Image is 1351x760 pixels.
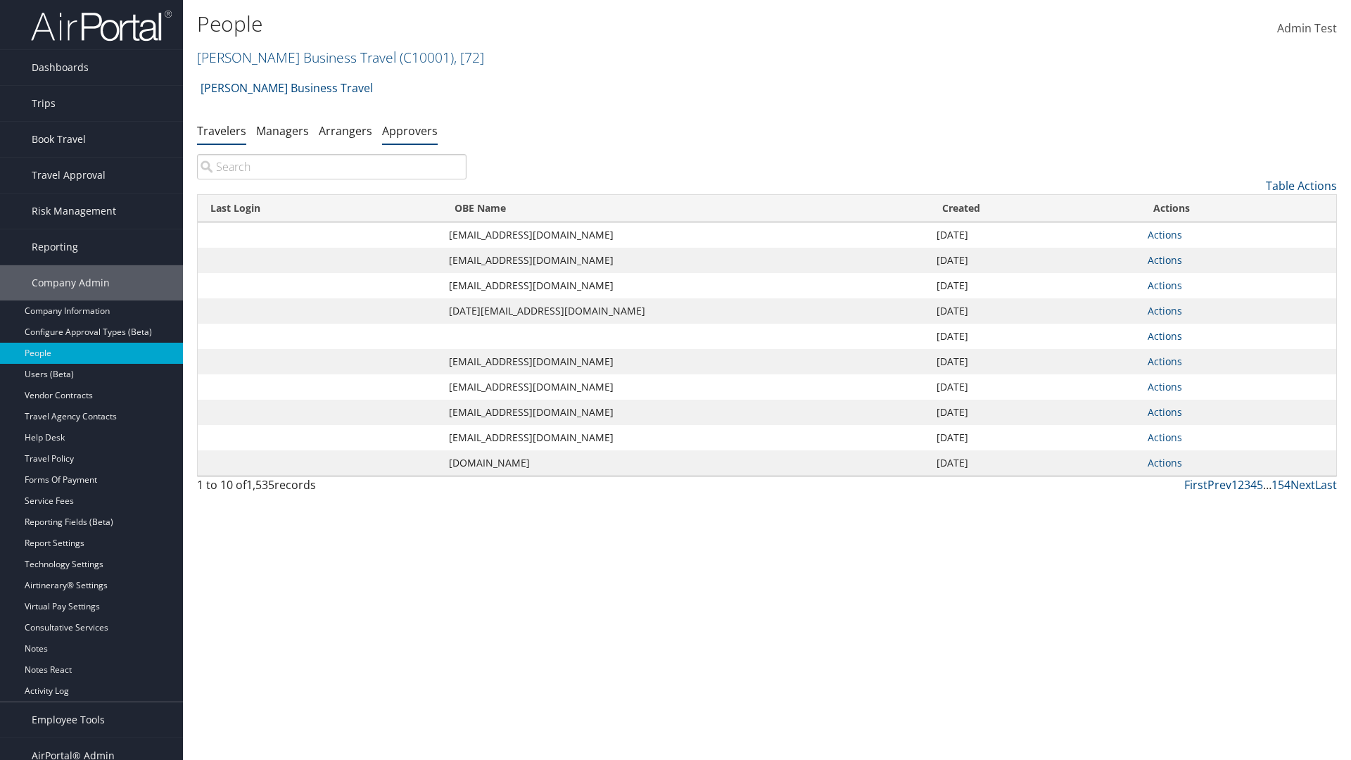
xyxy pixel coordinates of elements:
[1207,477,1231,493] a: Prev
[198,195,442,222] th: Last Login: activate to sort column ascending
[32,50,89,85] span: Dashboards
[442,374,930,400] td: [EMAIL_ADDRESS][DOMAIN_NAME]
[32,265,110,300] span: Company Admin
[930,425,1141,450] td: [DATE]
[32,158,106,193] span: Travel Approval
[400,48,454,67] span: ( C10001 )
[1148,431,1182,444] a: Actions
[442,400,930,425] td: [EMAIL_ADDRESS][DOMAIN_NAME]
[442,425,930,450] td: [EMAIL_ADDRESS][DOMAIN_NAME]
[1148,405,1182,419] a: Actions
[1266,178,1337,194] a: Table Actions
[442,273,930,298] td: [EMAIL_ADDRESS][DOMAIN_NAME]
[930,248,1141,273] td: [DATE]
[930,374,1141,400] td: [DATE]
[1148,279,1182,292] a: Actions
[1277,20,1337,36] span: Admin Test
[1315,477,1337,493] a: Last
[1290,477,1315,493] a: Next
[1257,477,1263,493] a: 5
[32,122,86,157] span: Book Travel
[442,222,930,248] td: [EMAIL_ADDRESS][DOMAIN_NAME]
[442,349,930,374] td: [EMAIL_ADDRESS][DOMAIN_NAME]
[32,86,56,121] span: Trips
[1238,477,1244,493] a: 2
[1244,477,1250,493] a: 3
[256,123,309,139] a: Managers
[197,476,467,500] div: 1 to 10 of records
[930,400,1141,425] td: [DATE]
[31,9,172,42] img: airportal-logo.png
[201,74,373,102] a: [PERSON_NAME] Business Travel
[930,324,1141,349] td: [DATE]
[1250,477,1257,493] a: 4
[1277,7,1337,51] a: Admin Test
[1148,355,1182,368] a: Actions
[930,273,1141,298] td: [DATE]
[1141,195,1336,222] th: Actions
[454,48,484,67] span: , [ 72 ]
[1148,228,1182,241] a: Actions
[197,123,246,139] a: Travelers
[32,194,116,229] span: Risk Management
[930,298,1141,324] td: [DATE]
[246,477,274,493] span: 1,535
[32,229,78,265] span: Reporting
[930,195,1141,222] th: Created: activate to sort column ascending
[442,248,930,273] td: [EMAIL_ADDRESS][DOMAIN_NAME]
[1148,329,1182,343] a: Actions
[1271,477,1290,493] a: 154
[1184,477,1207,493] a: First
[382,123,438,139] a: Approvers
[442,195,930,222] th: OBE Name: activate to sort column ascending
[1231,477,1238,493] a: 1
[1148,456,1182,469] a: Actions
[32,702,105,737] span: Employee Tools
[930,450,1141,476] td: [DATE]
[1148,380,1182,393] a: Actions
[197,154,467,179] input: Search
[319,123,372,139] a: Arrangers
[1148,304,1182,317] a: Actions
[197,48,484,67] a: [PERSON_NAME] Business Travel
[442,298,930,324] td: [DATE][EMAIL_ADDRESS][DOMAIN_NAME]
[1148,253,1182,267] a: Actions
[1263,477,1271,493] span: …
[197,9,957,39] h1: People
[442,450,930,476] td: [DOMAIN_NAME]
[930,222,1141,248] td: [DATE]
[930,349,1141,374] td: [DATE]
